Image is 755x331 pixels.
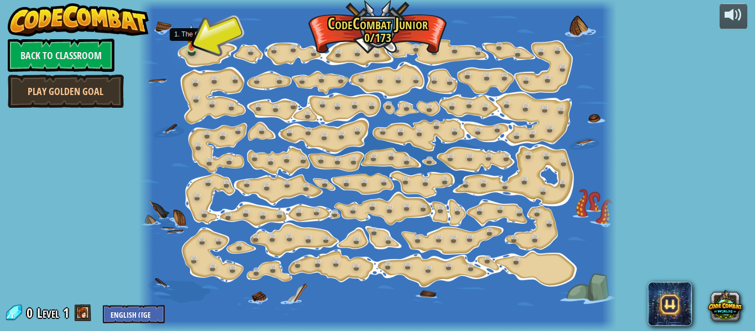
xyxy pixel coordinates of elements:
[8,3,149,36] img: CodeCombat - Learn how to code by playing a game
[27,304,36,322] span: 0
[8,75,124,108] a: Play Golden Goal
[8,39,114,72] a: Back to Classroom
[37,304,59,322] span: Level
[186,24,197,48] img: level-banner-unstarted.png
[720,3,747,29] button: Adjust volume
[63,304,69,322] span: 1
